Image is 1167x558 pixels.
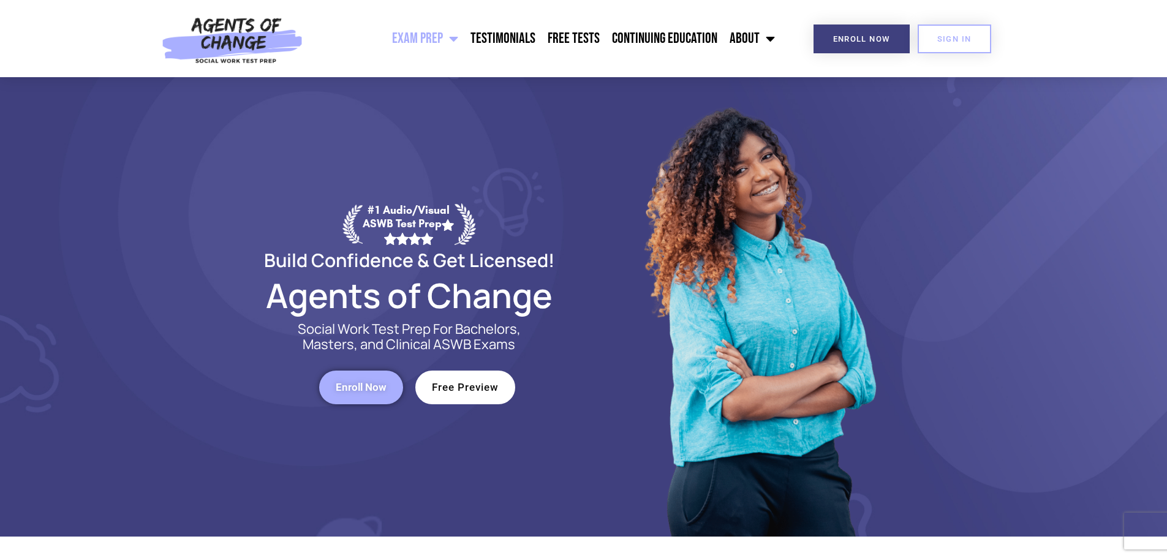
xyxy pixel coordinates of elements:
a: Free Preview [415,371,515,404]
a: Enroll Now [319,371,403,404]
a: About [723,23,781,54]
h2: Agents of Change [235,281,584,309]
img: Website Image 1 (1) [636,77,881,537]
a: Exam Prep [386,23,464,54]
div: #1 Audio/Visual ASWB Test Prep [363,203,455,244]
a: Free Tests [542,23,606,54]
p: Social Work Test Prep For Bachelors, Masters, and Clinical ASWB Exams [284,322,535,352]
a: Testimonials [464,23,542,54]
span: SIGN IN [937,35,972,43]
a: Continuing Education [606,23,723,54]
a: Enroll Now [814,25,910,53]
nav: Menu [309,23,781,54]
span: Enroll Now [336,382,387,393]
span: Free Preview [432,382,499,393]
a: SIGN IN [918,25,991,53]
span: Enroll Now [833,35,890,43]
h2: Build Confidence & Get Licensed! [235,251,584,269]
